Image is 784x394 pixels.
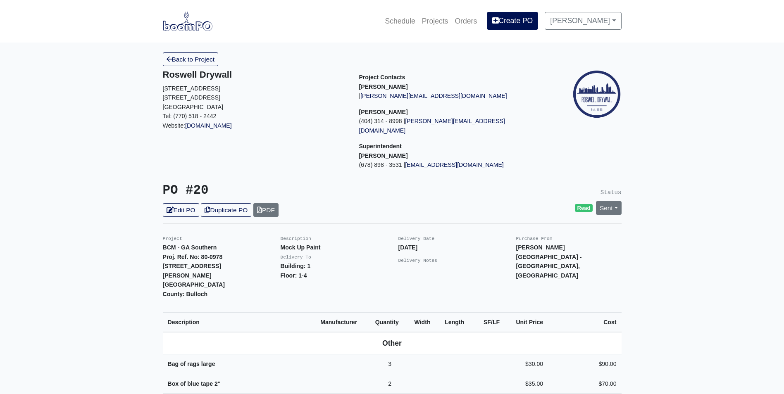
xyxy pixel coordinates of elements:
[163,12,212,31] img: boomPO
[163,291,208,297] strong: County: Bulloch
[359,160,543,170] p: (678) 898 - 3531 |
[359,118,505,134] a: [PERSON_NAME][EMAIL_ADDRESS][DOMAIN_NAME]
[405,161,504,168] a: [EMAIL_ADDRESS][DOMAIN_NAME]
[163,102,347,112] p: [GEOGRAPHIC_DATA]
[359,143,402,150] span: Superintendent
[516,236,553,241] small: Purchase From
[505,374,548,394] td: $35.00
[163,254,223,260] strong: Proj. Ref. No: 80-0978
[359,74,405,81] span: Project Contacts
[168,380,221,387] strong: Box of blue tape 2''
[548,312,621,332] th: Cost
[281,244,321,251] strong: Mock Up Paint
[281,255,311,260] small: Delivery To
[281,272,307,279] strong: Floor: 1-4
[545,12,621,29] a: [PERSON_NAME]
[487,12,538,29] a: Create PO
[370,374,410,394] td: 2
[163,84,347,93] p: [STREET_ADDRESS]
[548,354,621,374] td: $90.00
[601,189,622,196] small: Status
[163,69,347,130] div: Website:
[281,236,311,241] small: Description
[163,281,225,288] strong: [GEOGRAPHIC_DATA]
[163,52,219,66] a: Back to Project
[359,91,543,101] p: |
[359,83,408,90] strong: [PERSON_NAME]
[168,361,215,367] strong: Bag of rags large
[163,263,222,279] strong: [STREET_ADDRESS][PERSON_NAME]
[440,312,474,332] th: Length
[253,203,279,217] a: PDF
[201,203,251,217] a: Duplicate PO
[359,152,408,159] strong: [PERSON_NAME]
[419,12,452,30] a: Projects
[575,204,593,212] span: Read
[315,312,370,332] th: Manufacturer
[163,93,347,102] p: [STREET_ADDRESS]
[359,116,543,135] p: (404) 314 - 8998 |
[505,312,548,332] th: Unit Price
[163,236,182,241] small: Project
[451,12,480,30] a: Orders
[163,312,316,332] th: Description
[281,263,311,269] strong: Building: 1
[548,374,621,394] td: $70.00
[359,109,408,115] strong: [PERSON_NAME]
[163,203,199,217] a: Edit PO
[382,339,402,347] b: Other
[474,312,505,332] th: SF/LF
[185,122,232,129] a: [DOMAIN_NAME]
[163,69,347,80] h5: Roswell Drywall
[163,183,386,198] h3: PO #20
[360,93,507,99] a: [PERSON_NAME][EMAIL_ADDRESS][DOMAIN_NAME]
[516,243,622,280] p: [PERSON_NAME][GEOGRAPHIC_DATA] - [GEOGRAPHIC_DATA], [GEOGRAPHIC_DATA]
[410,312,440,332] th: Width
[398,244,418,251] strong: [DATE]
[398,258,438,263] small: Delivery Notes
[505,354,548,374] td: $30.00
[596,201,622,215] a: Sent
[163,244,217,251] strong: BCM - GA Southern
[370,312,410,332] th: Quantity
[398,236,435,241] small: Delivery Date
[163,112,347,121] p: Tel: (770) 518 - 2442
[381,12,418,30] a: Schedule
[370,354,410,374] td: 3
